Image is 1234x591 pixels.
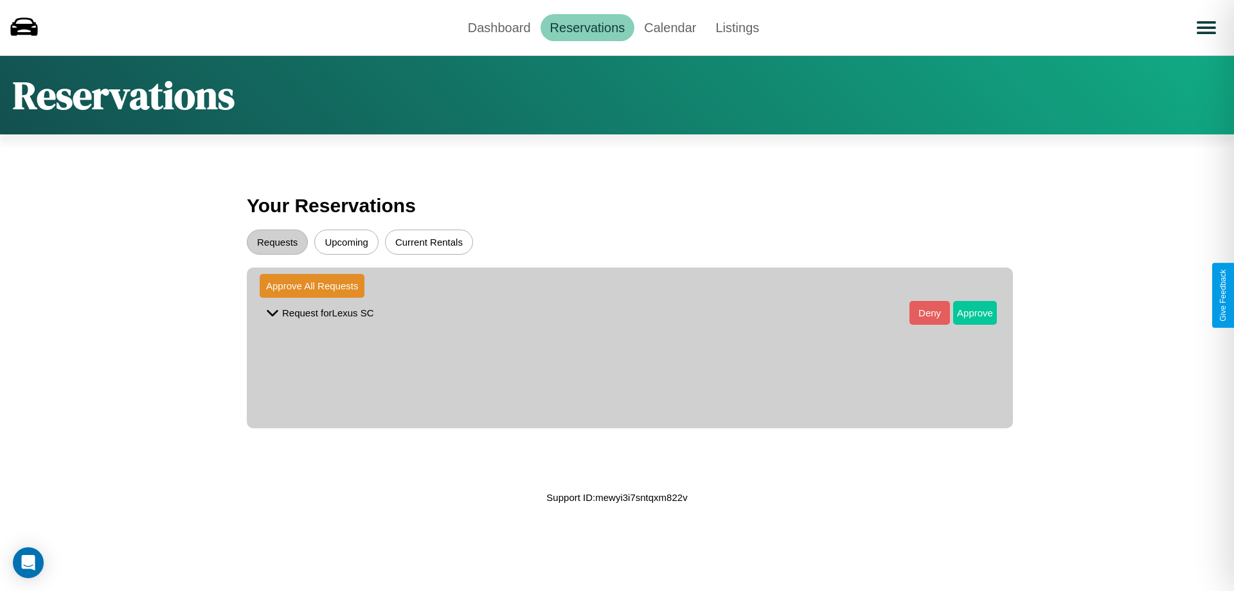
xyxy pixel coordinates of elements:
h3: Your Reservations [247,188,987,223]
a: Calendar [634,14,706,41]
p: Request for Lexus SC [282,304,374,322]
a: Dashboard [458,14,541,41]
div: Give Feedback [1219,269,1228,322]
a: Listings [706,14,769,41]
button: Approve [953,301,997,325]
button: Upcoming [314,230,379,255]
h1: Reservations [13,69,235,122]
button: Approve All Requests [260,274,364,298]
button: Current Rentals [385,230,473,255]
div: Open Intercom Messenger [13,547,44,578]
button: Deny [909,301,950,325]
a: Reservations [541,14,635,41]
button: Open menu [1188,10,1224,46]
button: Requests [247,230,308,255]
p: Support ID: mewyi3i7sntqxm822v [546,489,687,506]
